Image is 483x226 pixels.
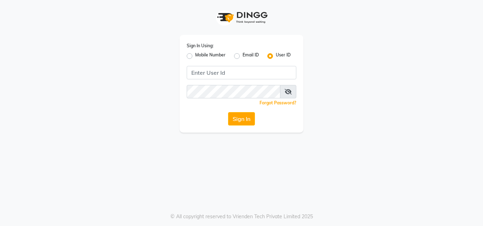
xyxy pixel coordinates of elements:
[243,52,259,60] label: Email ID
[213,7,270,28] img: logo1.svg
[187,85,280,98] input: Username
[228,112,255,126] button: Sign In
[187,43,214,49] label: Sign In Using:
[195,52,226,60] label: Mobile Number
[187,66,296,79] input: Username
[260,100,296,105] a: Forgot Password?
[276,52,291,60] label: User ID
